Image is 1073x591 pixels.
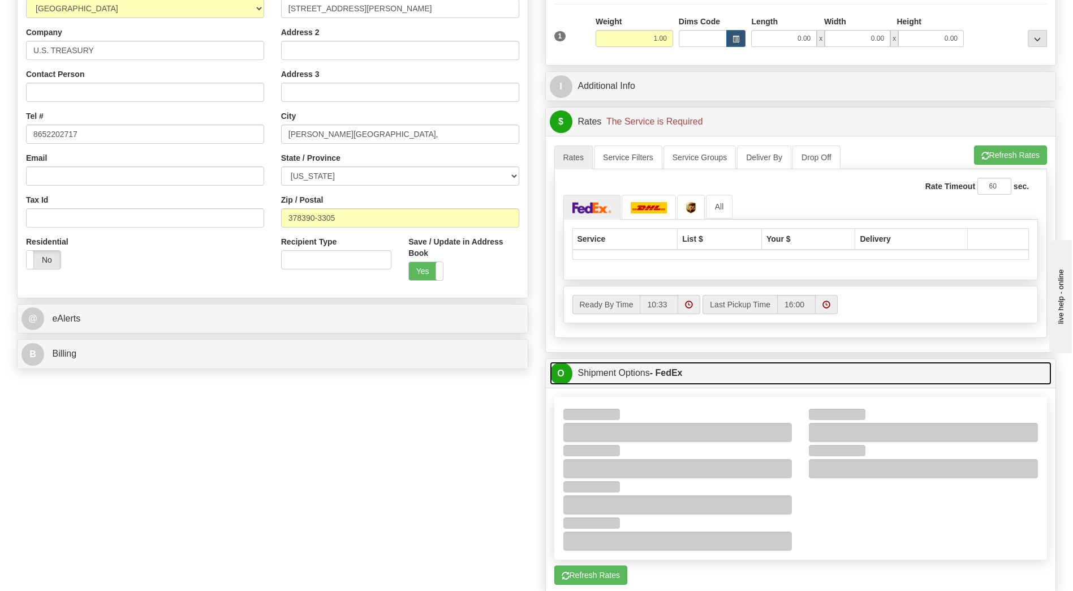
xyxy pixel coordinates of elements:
[550,362,572,385] span: O
[606,117,703,126] span: The Service is Required
[550,362,1052,385] a: OShipment Options- FedEx
[21,342,524,366] a: B Billing
[792,145,841,169] a: Drop Off
[8,10,105,18] div: live help - online
[550,75,1052,98] a: IAdditional Info
[26,110,44,122] label: Tel #
[52,314,80,323] span: eAlerts
[27,251,61,269] label: No
[409,262,443,280] label: Yes
[21,307,44,330] span: @
[650,368,683,378] strong: - FedEx
[686,202,696,213] img: UPS
[26,236,68,247] label: Residential
[706,195,733,219] a: All
[897,16,921,27] label: Height
[21,307,524,331] a: @ eAlerts
[281,68,320,80] label: Address 3
[631,202,667,213] img: DHL
[817,30,825,47] span: x
[1028,30,1047,47] div: ...
[824,16,846,27] label: Width
[855,228,968,250] th: Delivery
[762,228,855,250] th: Your $
[703,295,777,314] label: Last Pickup Time
[678,228,762,250] th: List $
[679,16,720,27] label: Dims Code
[26,194,48,205] label: Tax Id
[26,152,47,164] label: Email
[550,110,572,133] span: $
[281,27,320,38] label: Address 2
[572,228,678,250] th: Service
[281,152,341,164] label: State / Province
[1047,238,1072,353] iframe: chat widget
[554,31,566,41] span: 1
[925,181,975,192] label: Rate Timeout
[21,343,44,366] span: B
[572,202,612,213] img: FedEx Express®
[737,145,791,169] a: Deliver By
[1014,181,1029,192] label: sec.
[554,566,627,585] button: Refresh Rates
[550,110,1052,134] a: $Rates The Service is Required
[52,349,76,358] span: Billing
[751,16,778,27] label: Length
[281,110,296,122] label: City
[408,236,519,259] label: Save / Update in Address Book
[890,30,898,47] span: x
[26,68,84,80] label: Contact Person
[550,75,572,98] span: I
[554,145,593,169] a: Rates
[281,194,324,205] label: Zip / Postal
[594,145,662,169] a: Service Filters
[281,236,337,247] label: Recipient Type
[596,16,622,27] label: Weight
[663,145,736,169] a: Service Groups
[974,145,1047,165] button: Refresh Rates
[572,295,640,314] label: Ready By Time
[26,27,62,38] label: Company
